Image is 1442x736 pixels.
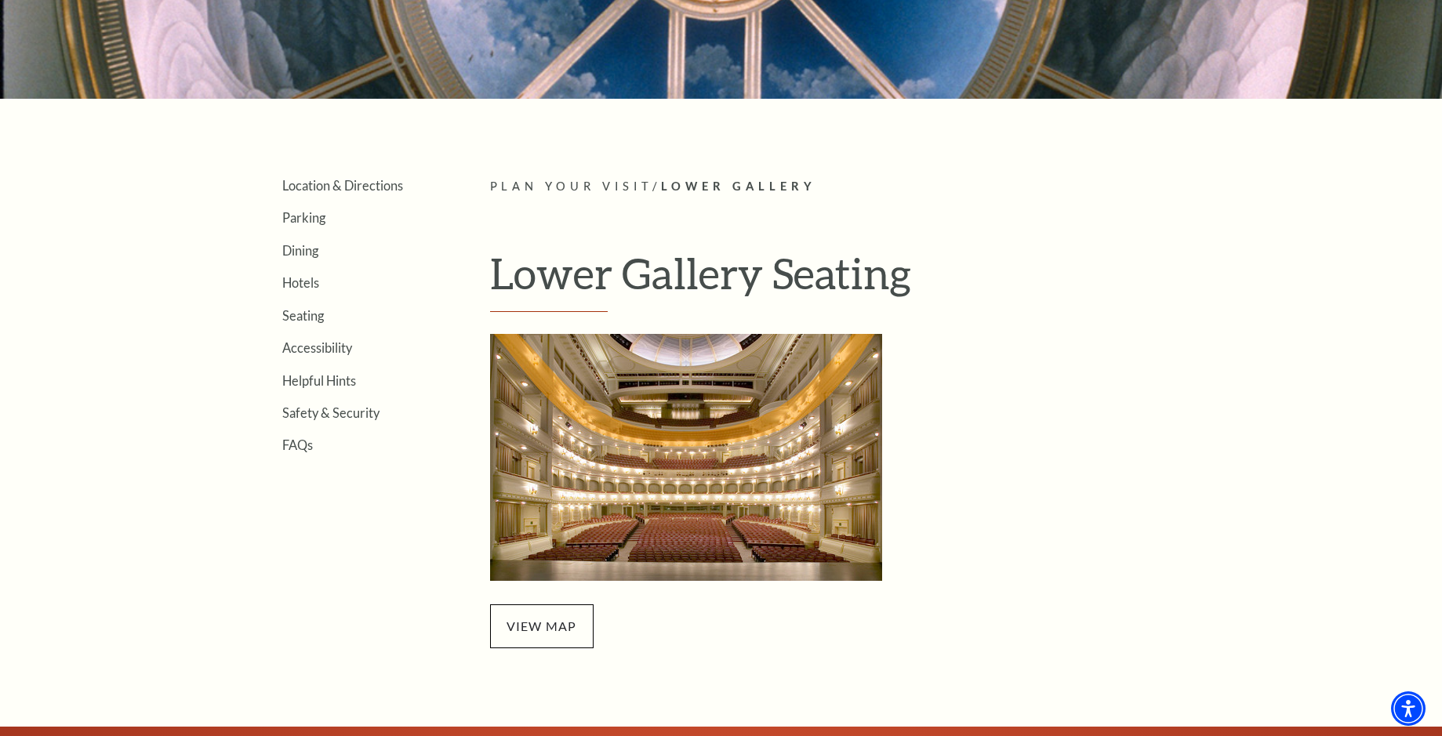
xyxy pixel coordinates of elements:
[507,618,577,633] a: view map - open in a new tab
[282,243,318,258] a: Dining
[490,334,882,581] img: Lower Gallery
[282,437,313,452] a: FAQs
[282,340,352,355] a: Accessibility
[282,275,319,290] a: Hotels
[1391,691,1426,726] div: Accessibility Menu
[282,405,380,420] a: Safety & Security
[661,179,816,193] span: Lower Gallery
[490,248,1208,312] h1: Lower Gallery Seating
[282,373,356,388] a: Helpful Hints
[282,178,403,193] a: Location & Directions
[282,210,325,225] a: Parking
[282,308,324,323] a: Seating
[490,446,882,464] a: Lower Gallery - open in a new tab
[490,177,1208,197] p: /
[490,179,653,193] span: Plan Your Visit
